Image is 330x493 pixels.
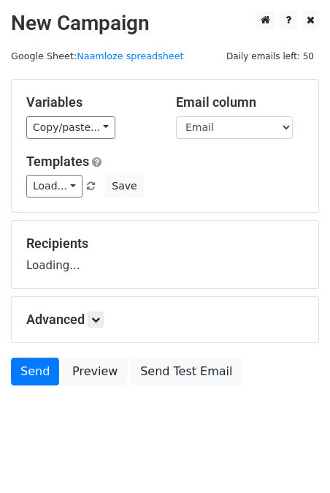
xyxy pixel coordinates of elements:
a: Send [11,358,59,385]
h2: New Campaign [11,11,319,36]
small: Google Sheet: [11,50,184,61]
h5: Variables [26,94,154,110]
h5: Recipients [26,236,304,252]
h5: Email column [176,94,304,110]
span: Daily emails left: 50 [221,48,319,64]
a: Load... [26,175,82,197]
div: Loading... [26,236,304,274]
a: Send Test Email [131,358,242,385]
a: Preview [63,358,127,385]
h5: Advanced [26,312,304,328]
a: Daily emails left: 50 [221,50,319,61]
a: Templates [26,154,89,169]
button: Save [105,175,143,197]
a: Naamloze spreadsheet [77,50,183,61]
a: Copy/paste... [26,116,115,139]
